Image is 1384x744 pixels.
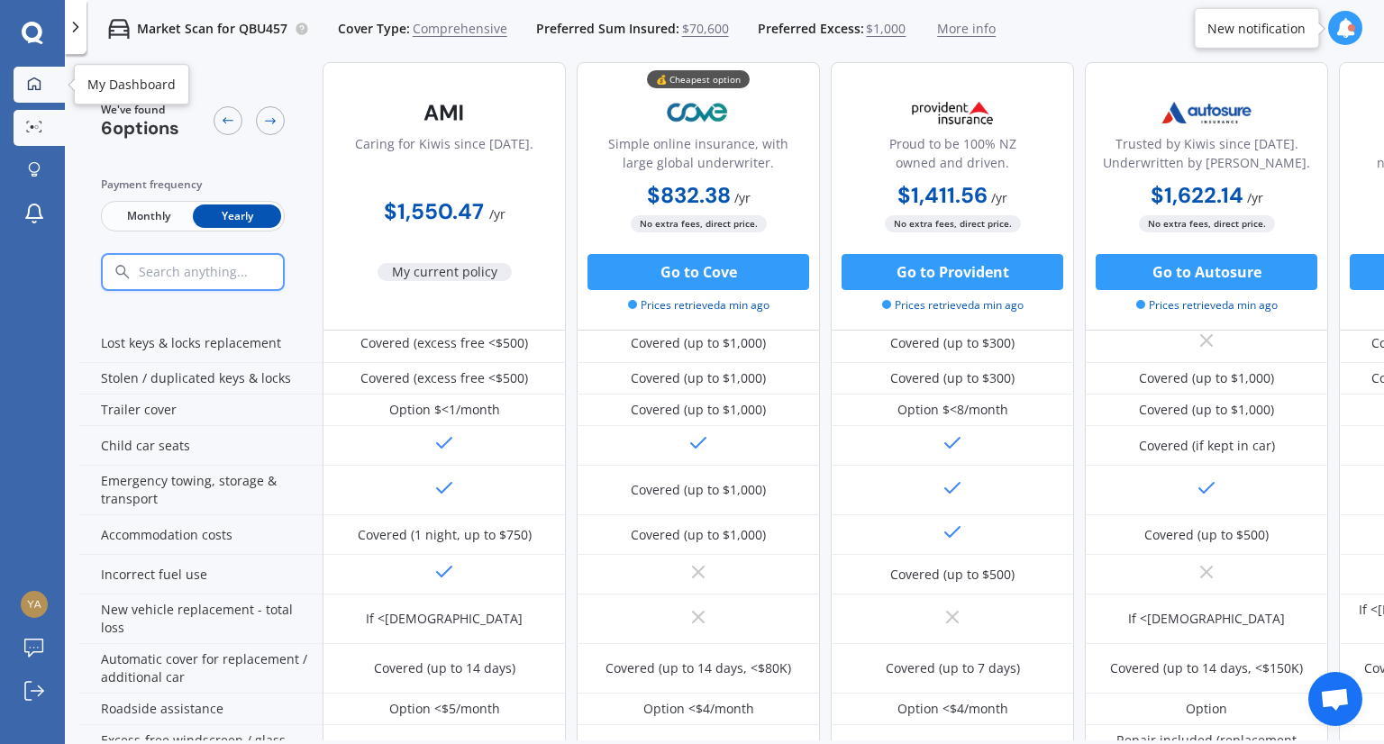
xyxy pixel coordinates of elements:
[1100,134,1313,179] div: Trusted by Kiwis since [DATE]. Underwritten by [PERSON_NAME].
[1147,90,1266,135] img: Autosure.webp
[79,426,323,466] div: Child car seats
[338,20,410,38] span: Cover Type:
[1144,526,1269,544] div: Covered (up to $500)
[1151,181,1243,209] b: $1,622.14
[592,134,805,179] div: Simple online insurance, with large global underwriter.
[890,369,1015,387] div: Covered (up to $300)
[360,369,528,387] div: Covered (excess free <$500)
[79,515,323,555] div: Accommodation costs
[87,76,176,94] div: My Dashboard
[137,20,287,38] p: Market Scan for QBU457
[389,401,500,419] div: Option $<1/month
[587,254,809,290] button: Go to Cove
[384,197,484,225] b: $1,550.47
[355,134,533,179] div: Caring for Kiwis since [DATE].
[897,700,1008,718] div: Option <$4/month
[193,204,281,228] span: Yearly
[890,334,1015,352] div: Covered (up to $300)
[846,134,1059,179] div: Proud to be 100% NZ owned and driven.
[893,90,1012,135] img: Provident.png
[360,334,528,352] div: Covered (excess free <$500)
[639,90,758,135] img: Cove.webp
[108,18,130,40] img: car.f15378c7a67c060ca3f3.svg
[79,466,323,515] div: Emergency towing, storage & transport
[378,263,512,281] span: My current policy
[374,659,515,677] div: Covered (up to 14 days)
[366,610,523,628] div: If <[DEMOGRAPHIC_DATA]
[489,205,505,222] span: / yr
[631,369,766,387] div: Covered (up to $1,000)
[21,591,48,618] img: 3092856148a4fb72e5c00f5612d7a7dd
[79,323,323,363] div: Lost keys & locks replacement
[389,700,500,718] div: Option <$5/month
[628,297,769,313] span: Prices retrieved a min ago
[882,297,1024,313] span: Prices retrieved a min ago
[631,526,766,544] div: Covered (up to $1,000)
[1247,189,1263,206] span: / yr
[101,116,179,140] span: 6 options
[1139,215,1275,232] span: No extra fees, direct price.
[79,555,323,594] div: Incorrect fuel use
[631,401,766,419] div: Covered (up to $1,000)
[631,215,767,232] span: No extra fees, direct price.
[79,694,323,725] div: Roadside assistance
[643,700,754,718] div: Option <$4/month
[682,20,729,38] span: $70,600
[866,20,906,38] span: $1,000
[647,70,750,88] div: 💰 Cheapest option
[885,215,1021,232] span: No extra fees, direct price.
[79,363,323,395] div: Stolen / duplicated keys & locks
[1139,437,1275,455] div: Covered (if kept in car)
[886,659,1020,677] div: Covered (up to 7 days)
[1308,672,1362,726] div: Open chat
[631,481,766,499] div: Covered (up to $1,000)
[734,189,751,206] span: / yr
[1110,659,1303,677] div: Covered (up to 14 days, <$150K)
[358,526,532,544] div: Covered (1 night, up to $750)
[79,644,323,694] div: Automatic cover for replacement / additional car
[536,20,679,38] span: Preferred Sum Insured:
[1096,254,1317,290] button: Go to Autosure
[101,176,285,194] div: Payment frequency
[137,264,322,280] input: Search anything...
[758,20,864,38] span: Preferred Excess:
[1186,700,1227,718] div: Option
[1207,19,1306,37] div: New notification
[605,659,791,677] div: Covered (up to 14 days, <$80K)
[631,334,766,352] div: Covered (up to $1,000)
[647,181,731,209] b: $832.38
[890,566,1015,584] div: Covered (up to $500)
[1139,369,1274,387] div: Covered (up to $1,000)
[79,395,323,426] div: Trailer cover
[991,189,1007,206] span: / yr
[1136,297,1278,313] span: Prices retrieved a min ago
[937,20,996,38] span: More info
[413,20,507,38] span: Comprehensive
[897,401,1008,419] div: Option $<8/month
[897,181,988,209] b: $1,411.56
[385,90,504,135] img: AMI-text-1.webp
[1139,401,1274,419] div: Covered (up to $1,000)
[79,594,323,644] div: New vehicle replacement - total loss
[101,102,179,118] span: We've found
[105,204,193,228] span: Monthly
[842,254,1063,290] button: Go to Provident
[1128,610,1285,628] div: If <[DEMOGRAPHIC_DATA]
